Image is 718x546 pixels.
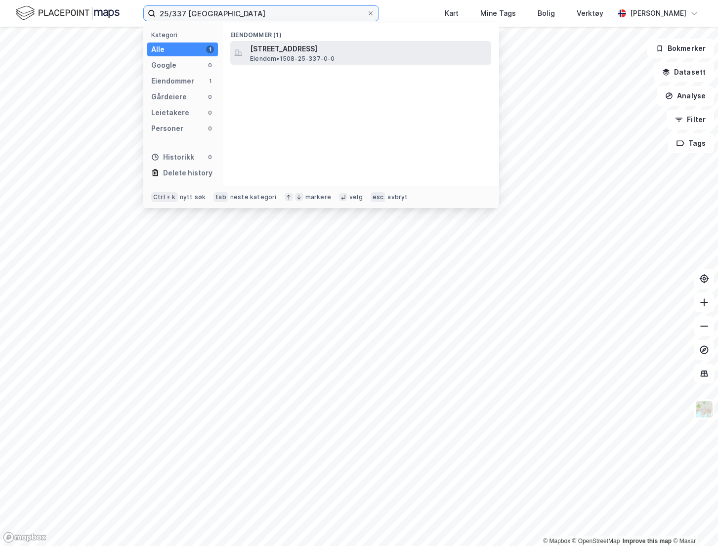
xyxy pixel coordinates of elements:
[151,123,183,134] div: Personer
[623,538,672,545] a: Improve this map
[206,125,214,132] div: 0
[16,4,120,22] img: logo.f888ab2527a4732fd821a326f86c7f29.svg
[151,107,189,119] div: Leietakere
[206,77,214,85] div: 1
[151,91,187,103] div: Gårdeiere
[206,109,214,117] div: 0
[151,75,194,87] div: Eiendommer
[349,193,363,201] div: velg
[538,7,555,19] div: Bolig
[206,45,214,53] div: 1
[151,31,218,39] div: Kategori
[250,55,335,63] span: Eiendom • 1508-25-337-0-0
[163,167,212,179] div: Delete history
[577,7,603,19] div: Verktøy
[156,6,367,21] input: Søk på adresse, matrikkel, gårdeiere, leietakere eller personer
[371,192,386,202] div: esc
[305,193,331,201] div: markere
[222,23,499,41] div: Eiendommer (1)
[213,192,228,202] div: tab
[654,62,714,82] button: Datasett
[3,532,46,543] a: Mapbox homepage
[445,7,459,19] div: Kart
[669,499,718,546] iframe: Chat Widget
[387,193,408,201] div: avbryt
[230,193,277,201] div: neste kategori
[480,7,516,19] div: Mine Tags
[657,86,714,106] button: Analyse
[250,43,487,55] span: [STREET_ADDRESS]
[151,151,194,163] div: Historikk
[206,61,214,69] div: 0
[151,192,178,202] div: Ctrl + k
[668,133,714,153] button: Tags
[543,538,570,545] a: Mapbox
[206,93,214,101] div: 0
[180,193,206,201] div: nytt søk
[151,43,165,55] div: Alle
[206,153,214,161] div: 0
[647,39,714,58] button: Bokmerker
[151,59,176,71] div: Google
[630,7,686,19] div: [PERSON_NAME]
[695,400,714,419] img: Z
[572,538,620,545] a: OpenStreetMap
[667,110,714,129] button: Filter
